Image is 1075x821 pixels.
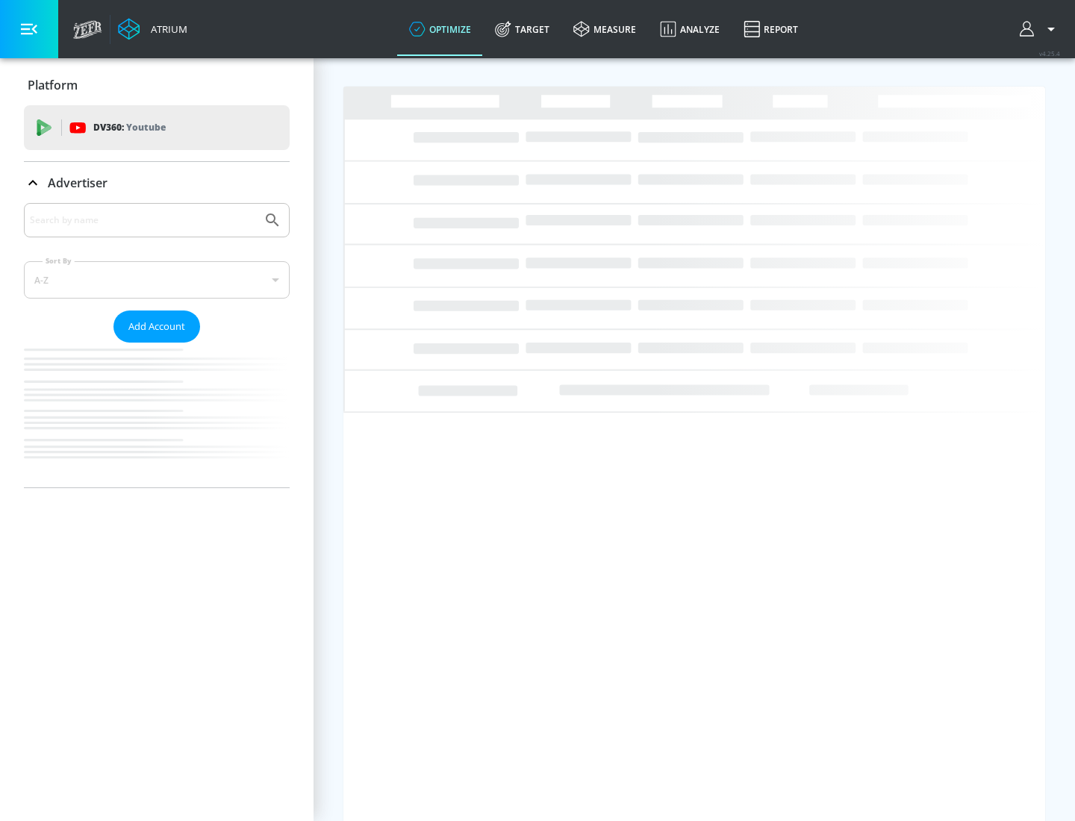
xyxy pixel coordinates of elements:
[24,261,290,299] div: A-Z
[48,175,107,191] p: Advertiser
[30,210,256,230] input: Search by name
[128,318,185,335] span: Add Account
[732,2,810,56] a: Report
[24,203,290,487] div: Advertiser
[648,2,732,56] a: Analyze
[145,22,187,36] div: Atrium
[397,2,483,56] a: optimize
[43,256,75,266] label: Sort By
[1039,49,1060,57] span: v 4.25.4
[24,105,290,150] div: DV360: Youtube
[28,77,78,93] p: Platform
[93,119,166,136] p: DV360:
[483,2,561,56] a: Target
[113,310,200,343] button: Add Account
[24,162,290,204] div: Advertiser
[118,18,187,40] a: Atrium
[24,64,290,106] div: Platform
[126,119,166,135] p: Youtube
[561,2,648,56] a: measure
[24,343,290,487] nav: list of Advertiser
